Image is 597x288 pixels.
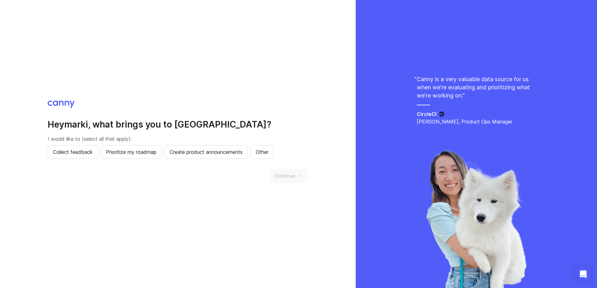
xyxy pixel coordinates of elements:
[417,75,536,100] p: Canny is a very valuable data source for us when we're evaluating and prioritizing what we're wor...
[106,148,156,156] span: Prioritize my roadmap
[48,145,98,159] button: Collect feedback
[53,148,93,156] span: Collect feedback
[417,110,437,118] h5: CircleCI
[250,145,274,159] button: Other
[48,101,75,108] img: Canny logo
[439,112,444,117] img: CircleCI logo
[48,119,308,130] h2: Hey marki , what brings you to [GEOGRAPHIC_DATA]?
[170,148,243,156] span: Create product announcements
[417,118,536,125] p: [PERSON_NAME], Product Ops Manager
[269,169,308,183] button: Continue
[425,150,527,288] img: liya-429d2be8cea6414bfc71c507a98abbfa.webp
[48,135,308,143] p: I would like to (select all that apply):
[164,145,248,159] button: Create product announcements
[101,145,162,159] button: Prioritize my roadmap
[275,172,295,180] span: Continue
[256,148,269,156] span: Other
[576,267,591,282] div: Open Intercom Messenger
